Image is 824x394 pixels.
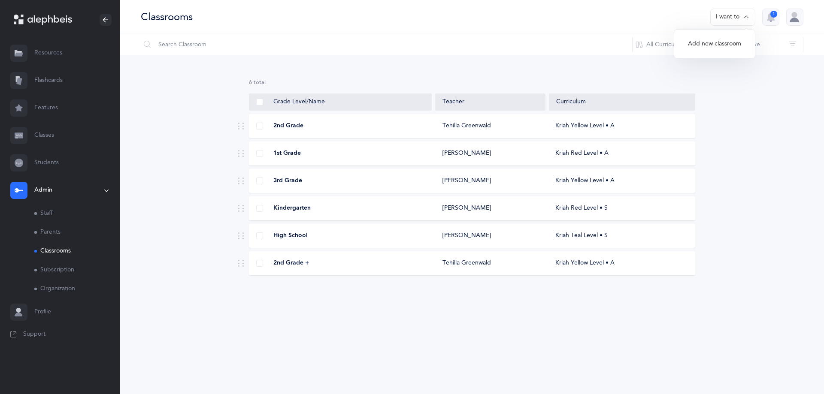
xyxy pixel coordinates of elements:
[273,259,309,268] span: 2nd Grade +
[140,34,633,55] input: Search Classroom
[548,149,695,158] div: Kriah Red Level • A
[762,9,779,26] button: 1
[681,36,748,52] button: Add new classroom
[34,204,120,223] a: Staff
[710,9,755,26] button: I want to
[254,79,266,85] span: total
[273,177,302,185] span: 3rd Grade
[718,34,803,55] button: Hide inactive
[273,149,301,158] span: 1st Grade
[442,259,491,268] div: Tehilla Greenwald
[23,330,45,339] span: Support
[442,177,491,185] div: [PERSON_NAME]
[548,204,695,213] div: Kriah Red Level • S
[632,34,718,55] button: All Curriculum Levels
[442,98,538,106] div: Teacher
[273,122,303,130] span: 2nd Grade
[141,10,193,24] div: Classrooms
[273,232,308,240] span: High School
[442,232,491,240] div: [PERSON_NAME]
[34,280,120,298] a: Organization
[548,259,695,268] div: Kriah Yellow Level • A
[770,11,777,18] div: 1
[34,223,120,242] a: Parents
[548,122,695,130] div: Kriah Yellow Level • A
[442,149,491,158] div: [PERSON_NAME]
[556,98,688,106] div: Curriculum
[34,261,120,280] a: Subscription
[548,232,695,240] div: Kriah Teal Level • S
[249,79,695,87] div: 6
[442,204,491,213] div: [PERSON_NAME]
[781,351,814,384] iframe: Drift Widget Chat Controller
[442,122,491,130] div: Tehilla Greenwald
[548,177,695,185] div: Kriah Yellow Level • A
[34,242,120,261] a: Classrooms
[256,98,424,106] div: Grade Level/Name
[273,204,311,213] span: Kindergarten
